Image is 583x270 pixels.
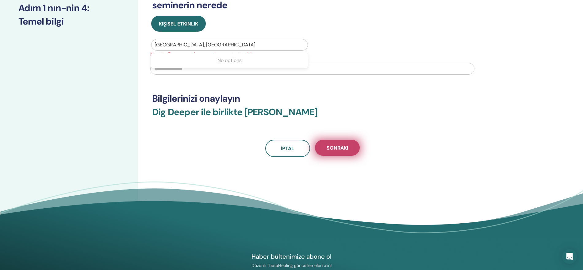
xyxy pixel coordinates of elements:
[327,145,348,151] span: Sonraki
[281,145,294,152] span: İptal
[221,252,362,260] h4: Haber bültenimize abone ol
[18,16,120,27] h3: Temel bilgi
[151,54,308,67] div: No options
[265,140,310,157] a: İptal
[147,51,478,58] span: New In-Person seminar requires a street address
[152,107,473,125] h3: Dig Deeper ile birlikte [PERSON_NAME]
[151,16,206,32] button: Kişisel Etkinlik
[159,21,198,27] span: Kişisel Etkinlik
[562,249,577,264] div: Open Intercom Messenger
[221,263,362,268] p: Düzenli ThetaHealing güncellemeleri alın!
[152,93,473,104] h3: Bilgilerinizi onaylayın
[315,140,360,156] button: Sonraki
[18,2,120,14] h3: Adım 1 nın-nin 4 :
